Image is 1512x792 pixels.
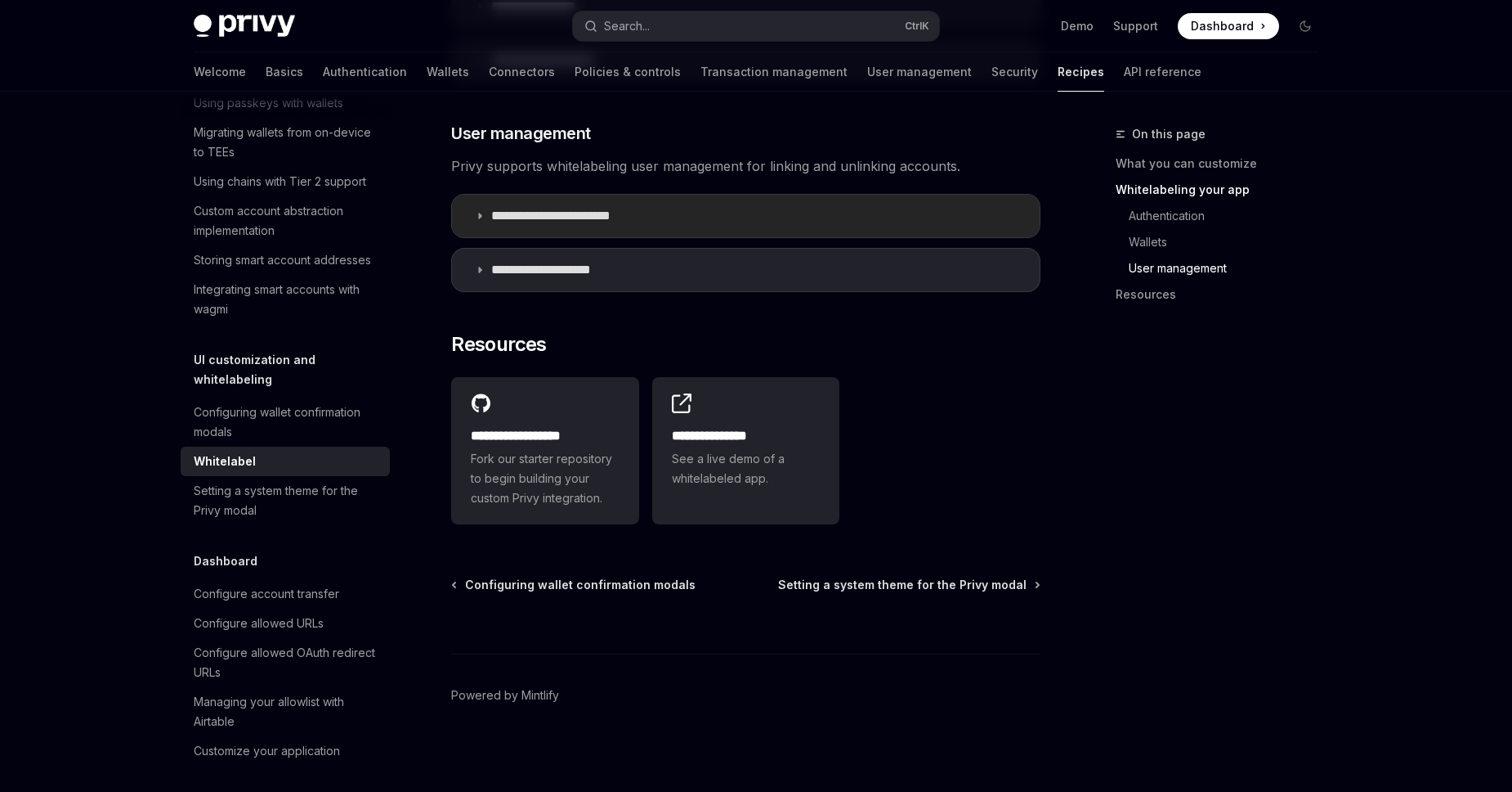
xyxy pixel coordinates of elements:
[181,579,390,609] a: Configure account transfer
[1113,18,1158,34] a: Support
[181,476,390,525] a: Setting a system theme for the Privy modal
[194,403,380,442] div: Configuring wallet confirmation modals
[194,250,371,270] div: Storing smart account addresses
[181,245,390,275] a: Storing smart account addresses
[181,398,390,447] a: Configuring wallet confirmation modals
[1116,177,1331,203] a: Whitelabeling your app
[181,447,390,476] a: Whitelabel
[867,52,972,92] a: User management
[194,280,380,319] div: Integrating smart accounts with wagmi
[194,52,246,92] a: Welcome
[778,577,1027,593] span: Setting a system theme for the Privy modal
[1191,18,1254,34] span: Dashboard
[181,736,390,766] a: Customize your application
[194,15,295,38] img: dark logo
[181,196,390,245] a: Custom account abstraction implementation
[194,692,380,731] div: Managing your allowlist with Airtable
[451,377,639,524] a: **** **** **** ***Fork our starter repository to begin building your custom Privy integration.
[1116,255,1331,281] a: User management
[604,16,650,36] div: Search...
[266,52,303,92] a: Basics
[778,577,1039,593] a: Setting a system theme for the Privy modal
[1116,281,1331,308] a: Resources
[465,577,696,593] span: Configuring wallet confirmation modals
[1116,151,1331,177] a: What you can customize
[451,155,1040,178] span: Privy supports whitelabeling user management for linking and unlinking accounts.
[194,643,380,682] div: Configure allowed OAuth redirect URLs
[1292,13,1318,39] button: Toggle dark mode
[194,201,380,241] div: Custom account abstraction implementation
[451,331,547,358] span: Resources
[194,350,390,389] h5: UI customization and whitelabeling
[323,52,407,92] a: Authentication
[181,609,390,638] a: Configure allowed URLs
[1178,13,1279,39] a: Dashboard
[181,275,390,324] a: Integrating smart accounts with wagmi
[575,52,681,92] a: Policies & controls
[194,614,324,633] div: Configure allowed URLs
[194,551,257,571] h5: Dashboard
[1124,52,1201,92] a: API reference
[453,577,696,593] a: Configuring wallet confirmation modals
[181,167,390,196] a: Using chains with Tier 2 support
[700,52,848,92] a: Transaction management
[1061,18,1094,34] a: Demo
[672,449,821,488] span: See a live demo of a whitelabeled app.
[905,20,929,33] span: Ctrl K
[1058,52,1104,92] a: Recipes
[194,172,366,191] div: Using chains with Tier 2 support
[489,52,555,92] a: Connectors
[194,584,339,604] div: Configure account transfer
[181,687,390,736] a: Managing your allowlist with Airtable
[427,52,469,92] a: Wallets
[1132,124,1206,144] span: On this page
[573,11,939,41] button: Open search
[471,449,620,508] span: Fork our starter repository to begin building your custom Privy integration.
[1116,203,1331,229] a: Authentication
[1116,229,1331,255] a: Wallets
[194,123,380,162] div: Migrating wallets from on-device to TEEs
[991,52,1038,92] a: Security
[194,481,380,520] div: Setting a system theme for the Privy modal
[194,741,340,761] div: Customize your application
[451,122,591,145] span: User management
[181,118,390,167] a: Migrating wallets from on-device to TEEs
[451,687,559,704] a: Powered by Mintlify
[194,452,256,471] div: Whitelabel
[181,638,390,687] a: Configure allowed OAuth redirect URLs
